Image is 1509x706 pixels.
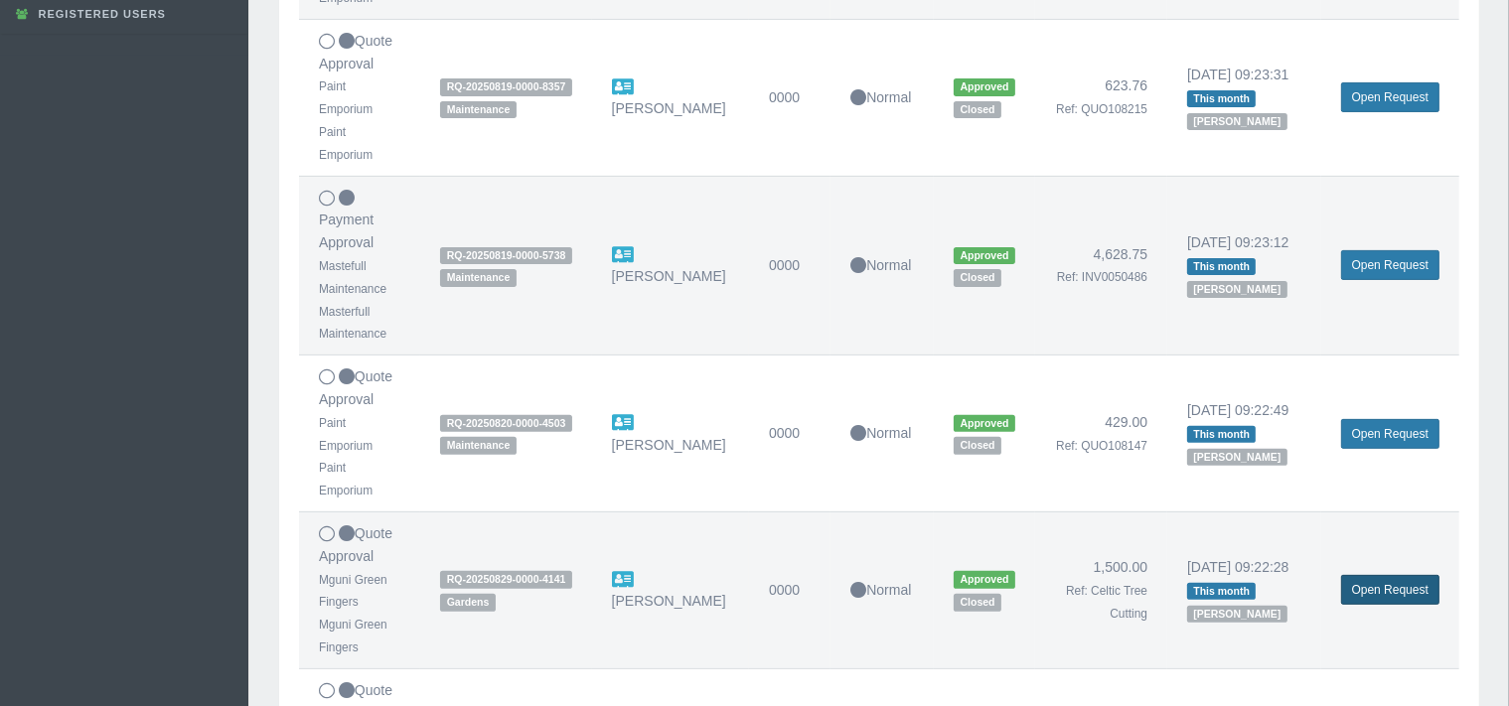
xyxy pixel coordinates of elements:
[299,19,420,176] td: Quote Approval
[954,78,1015,95] span: Approved
[299,176,420,355] td: Payment Approval
[440,571,571,588] span: RQ-20250829-0000-4141
[954,247,1015,264] span: Approved
[1187,606,1287,623] span: [PERSON_NAME]
[954,101,1001,118] span: Closed
[1057,270,1147,284] small: Ref: INV0050486
[440,437,516,454] span: Maintenance
[299,511,420,668] td: Quote Approval
[440,415,571,432] span: RQ-20250820-0000-4503
[440,269,516,286] span: Maintenance
[319,416,373,453] small: Paint Emporium
[1187,281,1287,298] span: [PERSON_NAME]
[749,511,830,668] td: 0000
[299,355,420,512] td: Quote Approval
[1167,19,1320,176] td: [DATE] 09:23:31
[954,594,1001,611] span: Closed
[749,19,830,176] td: 0000
[1187,113,1287,130] span: [PERSON_NAME]
[1341,419,1439,449] a: Open Request
[592,355,749,512] td: [PERSON_NAME]
[440,247,571,264] span: RQ-20250819-0000-5738
[749,176,830,355] td: 0000
[1035,511,1167,668] td: 1,500.00
[1187,426,1256,443] span: This month
[954,415,1015,432] span: Approved
[749,355,830,512] td: 0000
[830,19,934,176] td: Normal
[954,437,1001,454] span: Closed
[1341,82,1439,112] a: Open Request
[1167,355,1320,512] td: [DATE] 09:22:49
[1167,511,1320,668] td: [DATE] 09:22:28
[319,125,373,162] small: Paint Emporium
[34,8,166,20] span: Registered Users
[440,101,516,118] span: Maintenance
[954,571,1015,588] span: Approved
[954,269,1001,286] span: Closed
[319,461,373,497] small: Paint Emporium
[319,259,386,296] small: Mastefull Maintenance
[830,176,934,355] td: Normal
[592,511,749,668] td: [PERSON_NAME]
[1187,90,1256,107] span: This month
[440,594,495,611] span: Gardens
[319,305,386,342] small: Masterfull Maintenance
[830,355,934,512] td: Normal
[1341,250,1439,280] a: Open Request
[1035,355,1167,512] td: 429.00
[1066,584,1147,621] small: Ref: Celtic Tree Cutting
[1035,176,1167,355] td: 4,628.75
[1056,439,1147,453] small: Ref: QUO108147
[1187,583,1256,600] span: This month
[319,79,373,116] small: Paint Emporium
[1056,102,1147,116] small: Ref: QUO108215
[592,176,749,355] td: [PERSON_NAME]
[830,511,934,668] td: Normal
[1187,258,1256,275] span: This month
[1341,575,1439,605] a: Open Request
[319,573,387,610] small: Mguni Green Fingers
[1167,176,1320,355] td: [DATE] 09:23:12
[592,19,749,176] td: [PERSON_NAME]
[1187,449,1287,466] span: [PERSON_NAME]
[319,618,387,654] small: Mguni Green Fingers
[440,78,571,95] span: RQ-20250819-0000-8357
[1035,19,1167,176] td: 623.76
